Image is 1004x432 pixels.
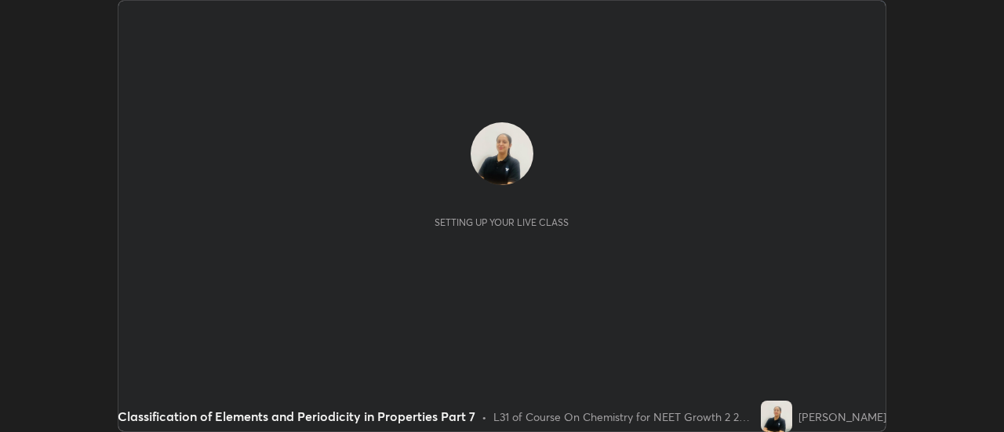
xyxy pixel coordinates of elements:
div: [PERSON_NAME] [798,408,886,425]
img: 332d395ef1f14294aa6d42b3991fd35f.jpg [471,122,533,185]
div: Classification of Elements and Periodicity in Properties Part 7 [118,407,475,426]
div: • [482,408,487,425]
img: 332d395ef1f14294aa6d42b3991fd35f.jpg [761,401,792,432]
div: L31 of Course On Chemistry for NEET Growth 2 2027 [493,408,755,425]
div: Setting up your live class [435,216,569,228]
